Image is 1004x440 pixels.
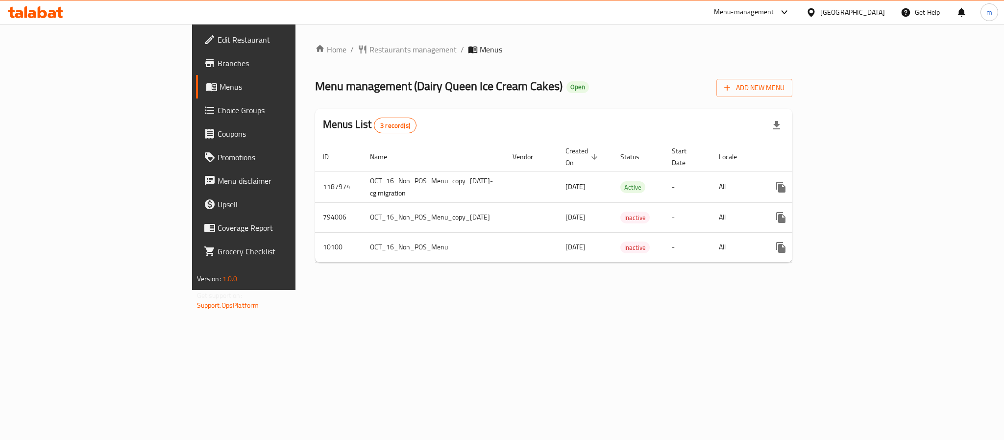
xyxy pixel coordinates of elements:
span: Menus [220,81,352,93]
a: Menu disclaimer [196,169,360,193]
th: Actions [761,142,871,172]
span: Status [620,151,652,163]
div: Menu-management [714,6,774,18]
span: [DATE] [565,241,586,253]
td: All [711,202,761,232]
td: OCT_16_Non_POS_Menu_copy_[DATE] [362,202,505,232]
span: Inactive [620,242,650,253]
span: Active [620,182,645,193]
span: Coverage Report [218,222,352,234]
span: Locale [719,151,750,163]
table: enhanced table [315,142,871,263]
h2: Menus List [323,117,416,133]
span: [DATE] [565,180,586,193]
span: Edit Restaurant [218,34,352,46]
td: OCT_16_Non_POS_Menu [362,232,505,262]
span: Add New Menu [724,82,784,94]
span: Vendor [513,151,546,163]
span: Created On [565,145,601,169]
div: Active [620,181,645,193]
a: Grocery Checklist [196,240,360,263]
a: Coupons [196,122,360,146]
span: Version: [197,272,221,285]
div: Open [566,81,589,93]
a: Edit Restaurant [196,28,360,51]
span: Name [370,151,400,163]
a: Coverage Report [196,216,360,240]
span: m [986,7,992,18]
a: Support.OpsPlatform [197,299,259,312]
td: - [664,202,711,232]
li: / [461,44,464,55]
span: Upsell [218,198,352,210]
span: Choice Groups [218,104,352,116]
a: Branches [196,51,360,75]
a: Choice Groups [196,98,360,122]
div: Export file [765,114,788,137]
div: Total records count [374,118,416,133]
span: Promotions [218,151,352,163]
button: more [769,175,793,199]
td: OCT_16_Non_POS_Menu_copy_[DATE]-cg migration [362,171,505,202]
span: Grocery Checklist [218,245,352,257]
span: Start Date [672,145,699,169]
span: Restaurants management [369,44,457,55]
button: more [769,236,793,259]
span: Branches [218,57,352,69]
td: All [711,232,761,262]
a: Promotions [196,146,360,169]
td: - [664,171,711,202]
span: 1.0.0 [222,272,238,285]
div: [GEOGRAPHIC_DATA] [820,7,885,18]
span: Menu management ( Dairy Queen Ice Cream Cakes ) [315,75,563,97]
span: [DATE] [565,211,586,223]
span: Open [566,83,589,91]
a: Menus [196,75,360,98]
a: Upsell [196,193,360,216]
a: Restaurants management [358,44,457,55]
button: more [769,206,793,229]
button: Add New Menu [716,79,792,97]
span: ID [323,151,342,163]
span: Inactive [620,212,650,223]
span: Get support on: [197,289,242,302]
td: - [664,232,711,262]
span: Menus [480,44,502,55]
span: 3 record(s) [374,121,416,130]
td: All [711,171,761,202]
span: Menu disclaimer [218,175,352,187]
span: Coupons [218,128,352,140]
nav: breadcrumb [315,44,793,55]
